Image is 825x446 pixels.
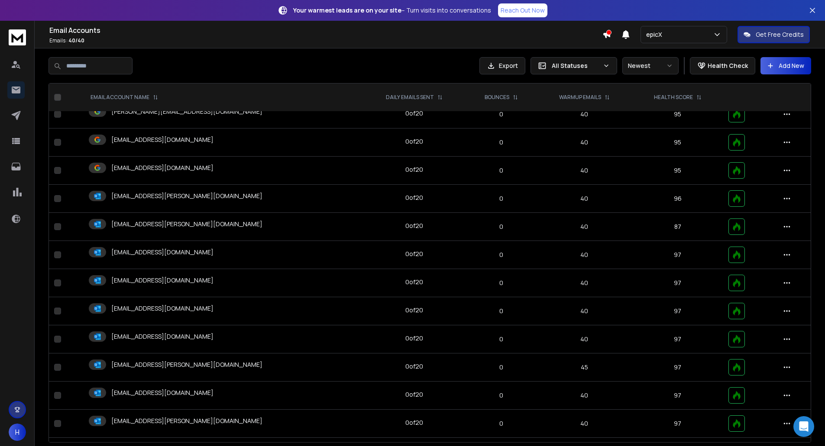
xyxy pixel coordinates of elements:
[472,279,531,287] p: 0
[9,29,26,45] img: logo
[537,382,632,410] td: 40
[111,107,262,116] p: [PERSON_NAME][EMAIL_ADDRESS][DOMAIN_NAME]
[537,410,632,438] td: 40
[632,128,724,157] td: 95
[111,276,214,285] p: [EMAIL_ADDRESS][DOMAIN_NAME]
[632,157,724,185] td: 95
[472,194,531,203] p: 0
[690,57,755,74] button: Health Check
[405,390,423,399] div: 0 of 20
[111,220,262,228] p: [EMAIL_ADDRESS][PERSON_NAME][DOMAIN_NAME]
[472,307,531,315] p: 0
[793,416,814,437] div: Open Intercom Messenger
[111,192,262,200] p: [EMAIL_ADDRESS][PERSON_NAME][DOMAIN_NAME]
[405,250,423,258] div: 0 of 20
[9,424,26,441] button: H
[537,269,632,297] td: 40
[472,363,531,372] p: 0
[552,61,599,70] p: All Statuses
[708,61,748,70] p: Health Check
[485,94,509,101] p: BOUNCES
[622,57,679,74] button: Newest
[111,332,214,341] p: [EMAIL_ADDRESS][DOMAIN_NAME]
[405,334,423,343] div: 0 of 20
[472,138,531,147] p: 0
[472,250,531,259] p: 0
[293,6,401,14] strong: Your warmest leads are on your site
[632,410,724,438] td: 97
[405,362,423,371] div: 0 of 20
[91,94,158,101] div: EMAIL ACCOUNT NAME
[537,100,632,128] td: 40
[405,306,423,314] div: 0 of 20
[111,164,214,172] p: [EMAIL_ADDRESS][DOMAIN_NAME]
[49,25,602,35] h1: Email Accounts
[632,382,724,410] td: 97
[111,388,214,397] p: [EMAIL_ADDRESS][DOMAIN_NAME]
[111,248,214,257] p: [EMAIL_ADDRESS][DOMAIN_NAME]
[537,213,632,241] td: 40
[537,185,632,213] td: 40
[479,57,525,74] button: Export
[472,419,531,428] p: 0
[537,325,632,353] td: 40
[632,185,724,213] td: 96
[472,335,531,343] p: 0
[559,94,601,101] p: WARMUP EMAILS
[472,391,531,400] p: 0
[111,360,262,369] p: [EMAIL_ADDRESS][PERSON_NAME][DOMAIN_NAME]
[68,37,84,44] span: 40 / 40
[632,269,724,297] td: 97
[654,94,693,101] p: HEALTH SCORE
[537,157,632,185] td: 40
[537,128,632,157] td: 40
[498,3,547,17] a: Reach Out Now
[738,26,810,43] button: Get Free Credits
[501,6,545,15] p: Reach Out Now
[756,30,804,39] p: Get Free Credits
[632,213,724,241] td: 87
[537,241,632,269] td: 40
[405,278,423,286] div: 0 of 20
[646,30,666,39] p: epicX
[405,109,423,118] div: 0 of 20
[632,297,724,325] td: 97
[111,304,214,313] p: [EMAIL_ADDRESS][DOMAIN_NAME]
[537,353,632,382] td: 45
[537,297,632,325] td: 40
[111,417,262,425] p: [EMAIL_ADDRESS][PERSON_NAME][DOMAIN_NAME]
[405,418,423,427] div: 0 of 20
[472,222,531,231] p: 0
[632,325,724,353] td: 97
[405,137,423,146] div: 0 of 20
[472,166,531,175] p: 0
[49,37,602,44] p: Emails :
[405,193,423,202] div: 0 of 20
[386,94,434,101] p: DAILY EMAILS SENT
[405,221,423,230] div: 0 of 20
[111,135,214,144] p: [EMAIL_ADDRESS][DOMAIN_NAME]
[293,6,491,15] p: – Turn visits into conversations
[632,100,724,128] td: 95
[632,241,724,269] td: 97
[632,353,724,382] td: 97
[405,165,423,174] div: 0 of 20
[760,57,811,74] button: Add New
[472,110,531,119] p: 0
